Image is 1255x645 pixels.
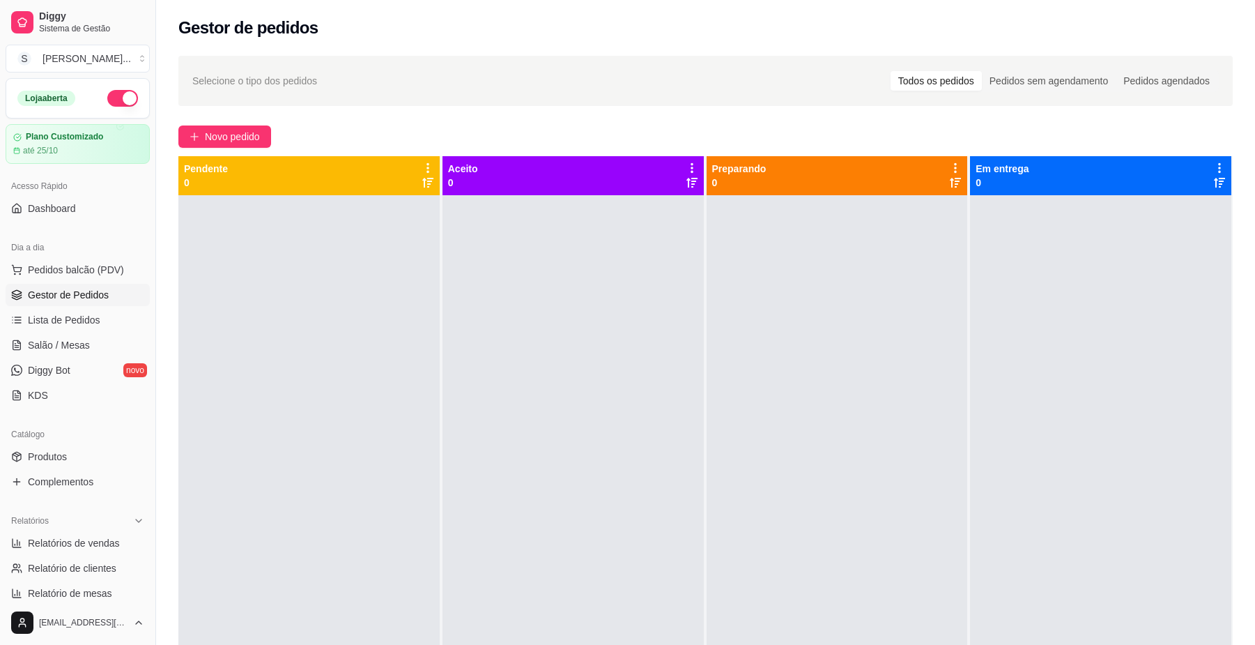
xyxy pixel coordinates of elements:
span: plus [190,132,199,142]
div: Acesso Rápido [6,175,150,197]
span: Complementos [28,475,93,489]
a: Plano Customizadoaté 25/10 [6,124,150,164]
span: Dashboard [28,202,76,215]
a: Produtos [6,446,150,468]
p: Preparando [712,162,767,176]
p: Pendente [184,162,228,176]
button: Novo pedido [178,126,271,148]
p: 0 [184,176,228,190]
div: Pedidos agendados [1116,71,1217,91]
article: Plano Customizado [26,132,103,142]
span: Diggy [39,10,144,23]
span: Selecione o tipo dos pedidos [192,73,317,89]
a: Salão / Mesas [6,334,150,356]
span: Relatórios de vendas [28,536,120,550]
button: Select a team [6,45,150,73]
div: [PERSON_NAME] ... [43,52,131,66]
a: Dashboard [6,197,150,220]
button: Alterar Status [107,90,138,107]
article: até 25/10 [23,145,58,156]
div: Loja aberta [17,91,75,106]
a: Lista de Pedidos [6,309,150,331]
div: Catálogo [6,423,150,446]
p: 0 [976,176,1029,190]
button: [EMAIL_ADDRESS][DOMAIN_NAME] [6,606,150,639]
span: Gestor de Pedidos [28,288,109,302]
a: KDS [6,384,150,407]
span: Relatório de clientes [28,561,116,575]
span: Pedidos balcão (PDV) [28,263,124,277]
a: Gestor de Pedidos [6,284,150,306]
h2: Gestor de pedidos [178,17,318,39]
span: KDS [28,388,48,402]
span: Salão / Mesas [28,338,90,352]
a: Diggy Botnovo [6,359,150,381]
button: Pedidos balcão (PDV) [6,259,150,281]
p: 0 [712,176,767,190]
a: DiggySistema de Gestão [6,6,150,39]
div: Pedidos sem agendamento [982,71,1116,91]
p: 0 [448,176,478,190]
span: [EMAIL_ADDRESS][DOMAIN_NAME] [39,617,128,628]
span: Novo pedido [205,129,260,144]
a: Relatório de mesas [6,582,150,605]
div: Dia a dia [6,236,150,259]
span: Relatório de mesas [28,586,112,600]
a: Relatório de clientes [6,557,150,579]
div: Todos os pedidos [891,71,982,91]
span: Diggy Bot [28,363,70,377]
span: Produtos [28,450,67,464]
span: S [17,52,31,66]
p: Aceito [448,162,478,176]
p: Em entrega [976,162,1029,176]
span: Relatórios [11,515,49,526]
a: Relatórios de vendas [6,532,150,554]
span: Sistema de Gestão [39,23,144,34]
a: Complementos [6,471,150,493]
span: Lista de Pedidos [28,313,100,327]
